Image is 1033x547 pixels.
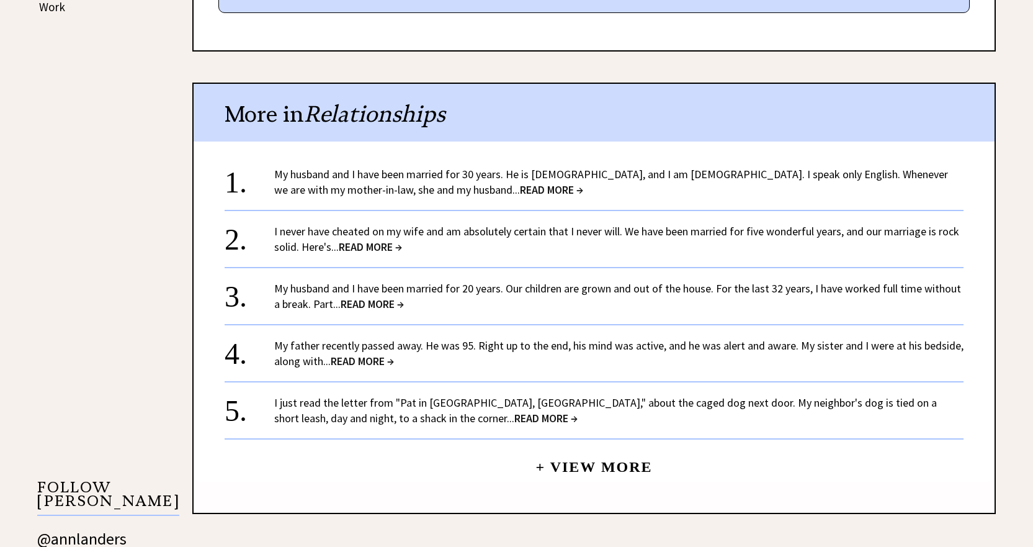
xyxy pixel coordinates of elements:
span: Relationships [304,100,445,128]
div: 3. [225,281,274,304]
p: FOLLOW [PERSON_NAME] [37,481,179,516]
a: My husband and I have been married for 20 years. Our children are grown and out of the house. For... [274,281,961,311]
div: 2. [225,224,274,246]
a: I just read the letter from "Pat in [GEOGRAPHIC_DATA], [GEOGRAPHIC_DATA]," about the caged dog ne... [274,396,937,425]
div: More in [194,84,995,142]
span: READ MORE → [514,411,578,425]
span: READ MORE → [520,183,583,197]
a: + View More [535,448,652,475]
a: I never have cheated on my wife and am absolutely certain that I never will. We have been married... [274,224,959,254]
div: 5. [225,395,274,418]
a: My husband and I have been married for 30 years. He is [DEMOGRAPHIC_DATA], and I am [DEMOGRAPHIC_... [274,167,948,197]
iframe: Advertisement [37,50,161,422]
span: READ MORE → [341,297,404,311]
span: READ MORE → [331,354,394,368]
div: 4. [225,338,274,361]
a: My father recently passed away. He was 95. Right up to the end, his mind was active, and he was a... [274,338,964,368]
div: 1. [225,166,274,189]
span: READ MORE → [339,240,402,254]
